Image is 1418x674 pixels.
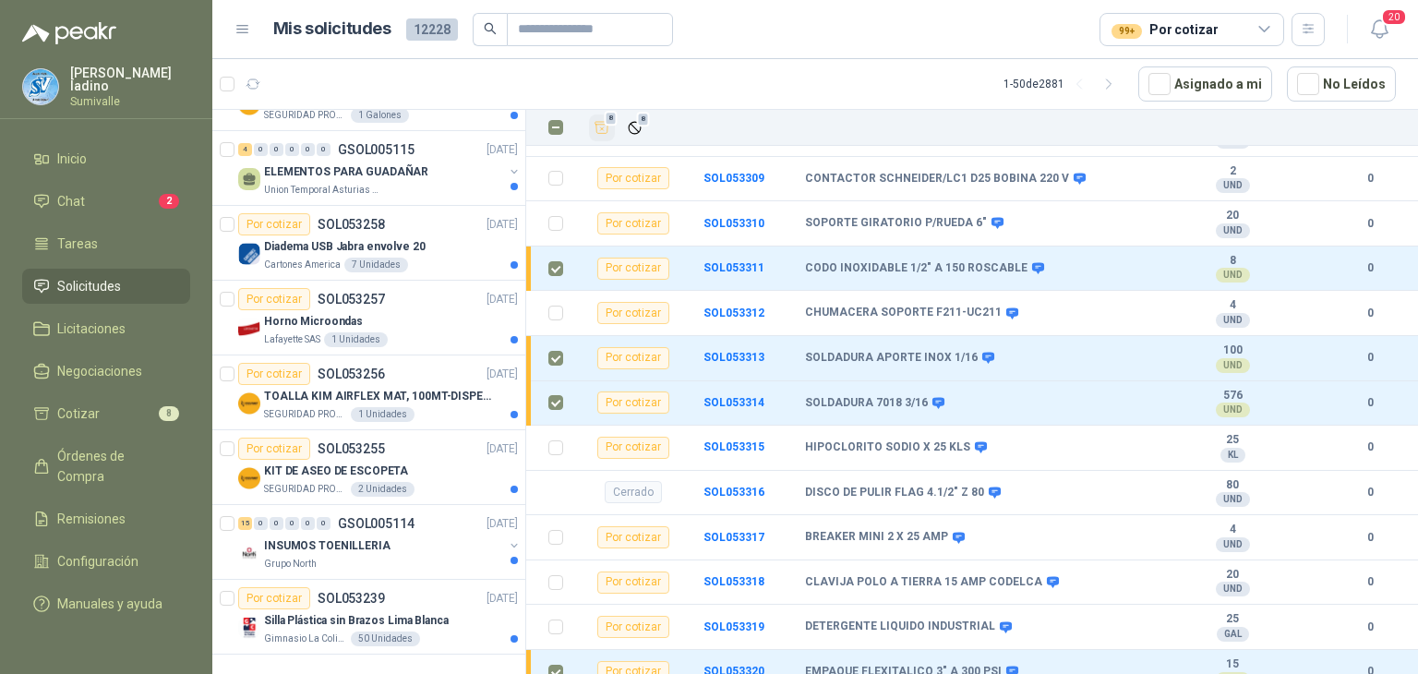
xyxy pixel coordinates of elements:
b: CHUMACERA SOPORTE F211-UC211 [805,306,1002,320]
b: 100 [1169,343,1296,358]
div: 7 Unidades [344,258,408,272]
div: 0 [285,143,299,156]
div: Por cotizar [597,258,669,280]
p: Diadema USB Jabra envolve 20 [264,238,426,256]
b: 20 [1169,568,1296,583]
button: Añadir [589,114,615,141]
button: Ignorar [622,115,647,140]
button: Asignado a mi [1138,66,1272,102]
a: SOL053309 [703,172,764,185]
p: SOL053255 [318,442,385,455]
div: 0 [270,517,283,530]
b: SOLDADURA 7018 3/16 [805,396,928,411]
b: 0 [1344,439,1396,456]
div: Por cotizar [597,212,669,235]
p: [DATE] [487,366,518,383]
span: Chat [57,191,85,211]
p: [DATE] [487,440,518,458]
p: [DATE] [487,291,518,308]
div: 1 - 50 de 2881 [1003,69,1124,99]
b: DETERGENTE LIQUIDO INDUSTRIAL [805,620,995,634]
p: [DATE] [487,515,518,533]
p: [DATE] [487,141,518,159]
div: Por cotizar [597,347,669,369]
p: Sumivalle [70,96,190,107]
span: Configuración [57,551,138,572]
b: 0 [1344,349,1396,367]
span: Tareas [57,234,98,254]
p: SEGURIDAD PROVISER LTDA [264,482,347,497]
a: SOL053312 [703,307,764,319]
p: ELEMENTOS PARA GUADAÑAR [264,163,428,181]
div: 0 [254,517,268,530]
a: SOL053310 [703,217,764,230]
p: KIT DE ASEO DE ESCOPETA [264,463,408,480]
div: 0 [270,143,283,156]
a: Licitaciones [22,311,190,346]
a: SOL053314 [703,396,764,409]
span: 8 [605,111,618,126]
p: [PERSON_NAME] ladino [70,66,190,92]
b: 15 [1169,657,1296,672]
b: 25 [1169,433,1296,448]
div: UND [1216,223,1250,238]
img: Company Logo [238,542,260,564]
b: DISCO DE PULIR FLAG 4.1/2" Z 80 [805,486,984,500]
div: Cerrado [605,481,662,503]
span: search [484,22,497,35]
h1: Mis solicitudes [273,16,391,42]
a: SOL053319 [703,620,764,633]
a: 15 0 0 0 0 0 GSOL005114[DATE] Company LogoINSUMOS TOENILLERIAGrupo North [238,512,522,572]
p: Cartones America [264,258,341,272]
a: Negociaciones [22,354,190,389]
span: Negociaciones [57,361,142,381]
b: 576 [1169,389,1296,403]
p: Union Temporal Asturias Hogares Felices [264,183,380,198]
a: Remisiones [22,501,190,536]
div: Por cotizar [597,616,669,638]
a: Por cotizarSOL053256[DATE] Company LogoTOALLA KIM AIRFLEX MAT, 100MT-DISPENSADOR- caja x6SEGURIDA... [212,355,525,430]
button: 20 [1363,13,1396,46]
p: GSOL005114 [338,517,415,530]
img: Company Logo [238,467,260,489]
b: 0 [1344,305,1396,322]
img: Company Logo [238,243,260,265]
div: 99+ [1112,24,1142,39]
div: 0 [301,517,315,530]
a: SOL053313 [703,351,764,364]
span: Manuales y ayuda [57,594,162,614]
a: Manuales y ayuda [22,586,190,621]
a: Tareas [22,226,190,261]
div: Por cotizar [1112,19,1218,40]
div: UND [1216,582,1250,596]
span: Inicio [57,149,87,169]
b: CODO INOXIDABLE 1/2" A 150 ROSCABLE [805,261,1027,276]
p: SOL053239 [318,592,385,605]
a: SOL053318 [703,575,764,588]
b: BREAKER MINI 2 X 25 AMP [805,530,948,545]
b: 0 [1344,170,1396,187]
b: 25 [1169,612,1296,627]
p: Horno Microondas [264,313,363,331]
div: Por cotizar [597,302,669,324]
div: 1 Unidades [351,407,415,422]
span: 20 [1381,8,1407,26]
div: 0 [317,143,330,156]
b: SOL053317 [703,531,764,544]
div: UND [1216,358,1250,373]
a: Chat2 [22,184,190,219]
a: Por cotizarSOL053239[DATE] Company LogoSilla Plástica sin Brazos Lima BlancaGimnasio La Colina50 ... [212,580,525,655]
span: Cotizar [57,403,100,424]
p: SOL053256 [318,367,385,380]
b: 0 [1344,529,1396,547]
div: Por cotizar [238,288,310,310]
div: UND [1216,492,1250,507]
div: 2 Unidades [351,482,415,497]
b: 80 [1169,478,1296,493]
a: 4 0 0 0 0 0 GSOL005115[DATE] ELEMENTOS PARA GUADAÑARUnion Temporal Asturias Hogares Felices [238,138,522,198]
div: KL [1220,448,1245,463]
